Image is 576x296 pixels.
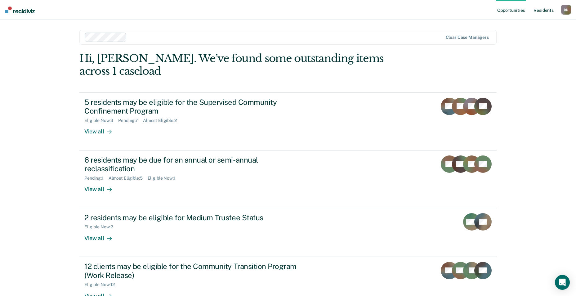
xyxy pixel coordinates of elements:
div: Almost Eligible : 2 [143,118,182,123]
div: Almost Eligible : 5 [109,176,148,181]
img: Recidiviz [5,7,35,13]
div: Open Intercom Messenger [555,275,570,290]
a: 2 residents may be eligible for Medium Trustee StatusEligible Now:2View all [79,208,497,257]
div: View all [84,123,119,135]
button: BK [561,5,571,15]
div: 2 residents may be eligible for Medium Trustee Status [84,213,302,222]
div: View all [84,230,119,242]
a: 6 residents may be due for an annual or semi-annual reclassificationPending:1Almost Eligible:5Eli... [79,150,497,208]
div: Eligible Now : 2 [84,224,118,230]
div: Eligible Now : 3 [84,118,118,123]
div: Eligible Now : 1 [148,176,181,181]
div: Pending : 7 [118,118,143,123]
div: B K [561,5,571,15]
div: 6 residents may be due for an annual or semi-annual reclassification [84,155,302,173]
div: 12 clients may be eligible for the Community Transition Program (Work Release) [84,262,302,280]
div: Pending : 1 [84,176,109,181]
div: Eligible Now : 12 [84,282,120,287]
div: Hi, [PERSON_NAME]. We’ve found some outstanding items across 1 caseload [79,52,413,78]
a: 5 residents may be eligible for the Supervised Community Confinement ProgramEligible Now:3Pending... [79,92,497,150]
div: View all [84,181,119,193]
div: 5 residents may be eligible for the Supervised Community Confinement Program [84,98,302,116]
div: Clear case managers [446,35,489,40]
